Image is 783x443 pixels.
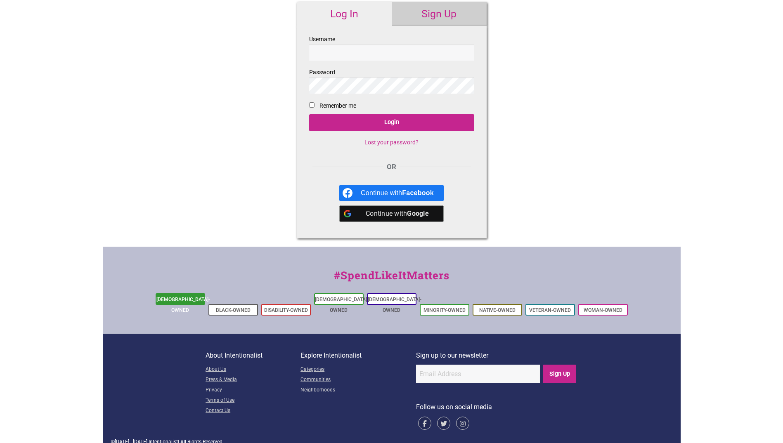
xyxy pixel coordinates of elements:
input: Password [309,78,474,94]
a: Log In [297,2,392,26]
a: Black-Owned [216,307,251,313]
a: Privacy [206,385,300,396]
a: Native-Owned [479,307,516,313]
a: Neighborhoods [300,385,416,396]
a: About Us [206,365,300,375]
b: Facebook [402,189,434,196]
a: Press & Media [206,375,300,385]
input: Email Address [416,365,540,383]
p: Follow us on social media [416,402,577,412]
input: Sign Up [543,365,576,383]
a: Continue with <b>Facebook</b> [339,185,444,201]
p: Explore Intentionalist [300,350,416,361]
a: [DEMOGRAPHIC_DATA]-Owned [368,297,421,313]
input: Login [309,114,474,131]
a: Woman-Owned [584,307,622,313]
a: Disability-Owned [264,307,308,313]
div: #SpendLikeItMatters [103,267,681,292]
div: Continue with [361,185,434,201]
p: Sign up to our newsletter [416,350,577,361]
a: Contact Us [206,406,300,416]
b: Google [407,210,429,217]
a: Sign Up [392,2,487,26]
a: [DEMOGRAPHIC_DATA]-Owned [156,297,210,313]
div: OR [309,162,474,172]
label: Username [309,34,474,61]
label: Remember me [319,101,356,111]
a: Terms of Use [206,396,300,406]
label: Password [309,67,474,94]
input: Username [309,45,474,61]
a: Veteran-Owned [529,307,571,313]
p: About Intentionalist [206,350,300,361]
a: Lost your password? [364,139,419,146]
div: Continue with [361,205,434,222]
a: Categories [300,365,416,375]
a: Continue with <b>Google</b> [339,205,444,222]
a: Minority-Owned [423,307,466,313]
a: [DEMOGRAPHIC_DATA]-Owned [315,297,369,313]
a: Communities [300,375,416,385]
